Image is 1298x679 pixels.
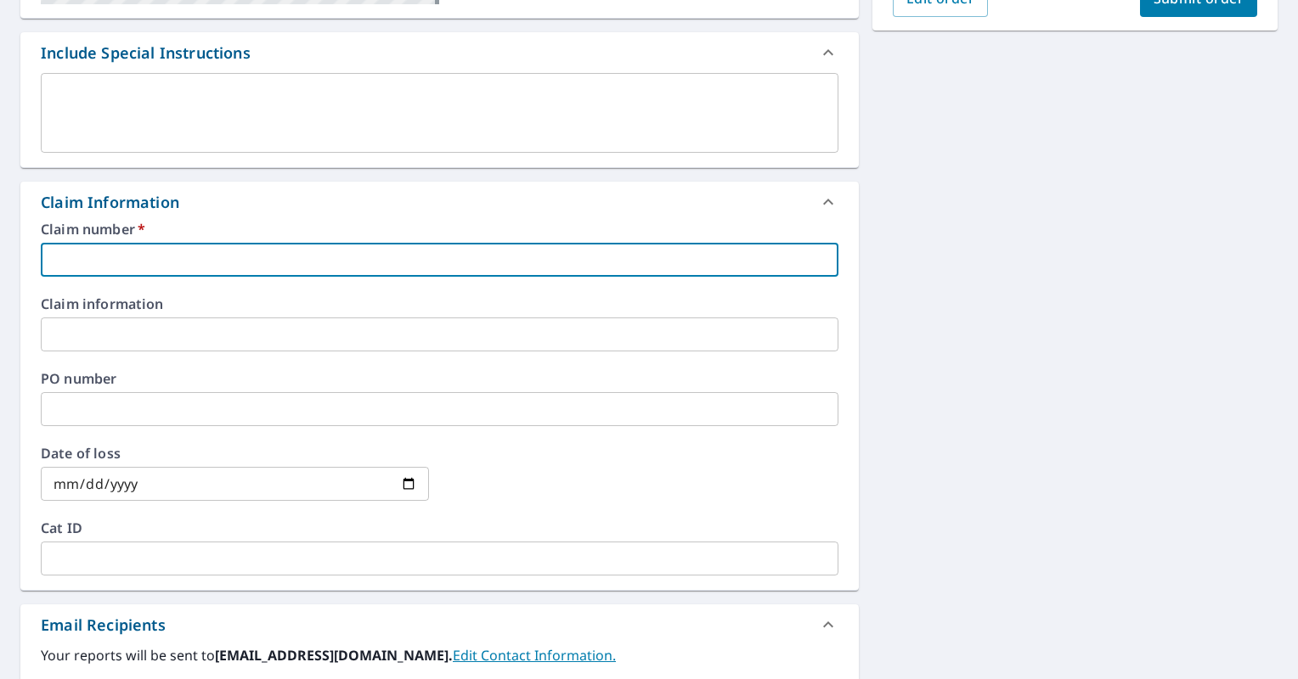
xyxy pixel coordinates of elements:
[20,32,859,73] div: Include Special Instructions
[41,521,838,535] label: Cat ID
[41,645,838,665] label: Your reports will be sent to
[41,446,429,460] label: Date of loss
[215,646,453,665] b: [EMAIL_ADDRESS][DOMAIN_NAME].
[20,604,859,645] div: Email Recipients
[41,614,166,637] div: Email Recipients
[20,182,859,222] div: Claim Information
[41,372,838,385] label: PO number
[41,191,179,214] div: Claim Information
[453,646,616,665] a: EditContactInfo
[41,222,838,236] label: Claim number
[41,297,838,311] label: Claim information
[41,42,251,65] div: Include Special Instructions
